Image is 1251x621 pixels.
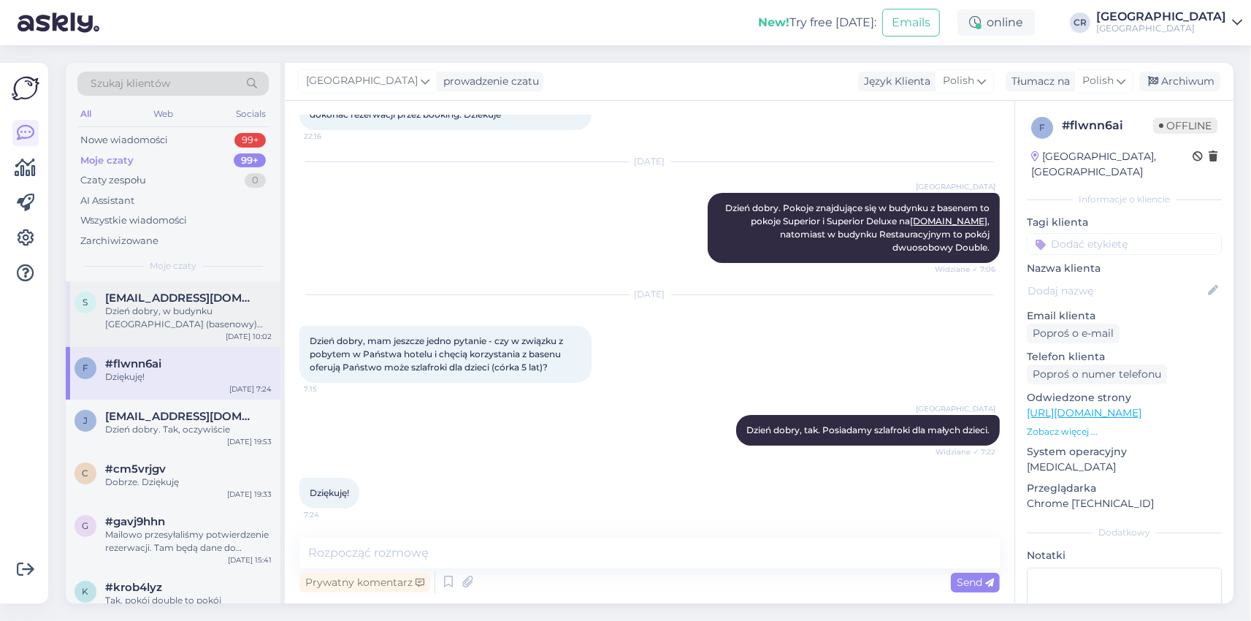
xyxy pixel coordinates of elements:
span: f [83,362,88,373]
span: g [83,520,89,531]
button: Emails [882,9,940,37]
span: #cm5vrjgv [105,462,166,476]
b: New! [758,15,789,29]
div: [DATE] [299,155,1000,168]
p: Email klienta [1027,308,1222,324]
div: Tak, pokój double to pokój dwuosobowy natomiast w budynku Ametyst oraz Wozownia. [105,594,272,620]
span: s [83,297,88,308]
span: Dziękuję! [310,487,349,498]
span: Polish [943,73,974,89]
div: Prywatny komentarz [299,573,430,593]
span: f [1039,122,1045,133]
span: #flwnn6ai [105,357,161,370]
div: Zarchiwizowane [80,234,158,248]
div: Mailowo przesyłaliśmy potwierdzenie rezerwacji. Tam będą dane do przelewu. Jeśli mail nie dotrze-... [105,528,272,555]
p: Odwiedzone strony [1027,390,1222,405]
p: Przeglądarka [1027,481,1222,496]
p: Nazwa klienta [1027,261,1222,276]
div: Dziękuję! [105,370,272,384]
div: [DATE] 10:02 [226,331,272,342]
p: Telefon klienta [1027,349,1222,365]
div: [DATE] [299,288,1000,301]
div: 99+ [234,133,266,148]
input: Dodaj nazwę [1028,283,1205,299]
span: jindrasotola@seznam.cz [105,410,257,423]
span: Polish [1082,73,1114,89]
a: [GEOGRAPHIC_DATA][GEOGRAPHIC_DATA] [1096,11,1242,34]
span: 22:16 [304,131,359,142]
span: Szukaj klientów [91,76,170,91]
div: Moje czaty [80,153,134,168]
span: Widziane ✓ 7:22 [936,446,995,457]
span: j [83,415,88,426]
div: prowadzenie czatu [437,74,539,89]
img: Askly Logo [12,75,39,102]
span: #krob4lyz [105,581,162,594]
span: Offline [1153,118,1217,134]
div: Wszystkie wiadomości [80,213,187,228]
div: Dzień dobry, w budynku [GEOGRAPHIC_DATA] (basenowy) znajdują się pokoje Superior i Superior Deluxe. [105,305,272,331]
p: Chrome [TECHNICAL_ID] [1027,496,1222,511]
div: All [77,104,94,123]
p: [MEDICAL_DATA] [1027,460,1222,475]
p: Zobacz więcej ... [1027,425,1222,438]
span: Moje czaty [150,259,196,273]
div: online [957,9,1035,36]
div: [DATE] 19:53 [227,436,272,447]
div: 99+ [234,153,266,168]
div: Dodatkowy [1027,526,1222,539]
p: Tagi klienta [1027,215,1222,230]
a: [URL][DOMAIN_NAME] [1027,406,1141,419]
div: AI Assistant [80,194,134,208]
div: [DATE] 15:41 [228,555,272,565]
span: 7:15 [304,384,359,395]
div: Informacje o kliencie [1027,193,1222,206]
div: Czaty zespołu [80,173,146,188]
div: Tłumacz na [1006,74,1070,89]
div: Dobrze. Dziękuję [105,476,272,489]
div: Socials [233,104,269,123]
span: stodolnikanna@gmail.com [105,292,257,305]
div: Web [151,104,177,123]
div: [GEOGRAPHIC_DATA], [GEOGRAPHIC_DATA] [1031,149,1193,180]
div: 0 [245,173,266,188]
div: CR [1070,12,1090,33]
span: [GEOGRAPHIC_DATA] [916,181,995,192]
div: Nowe wiadomości [80,133,168,148]
span: c [83,468,89,479]
div: [DATE] 7:24 [229,384,272,395]
div: Poproś o e-mail [1027,324,1120,343]
span: k [83,586,89,597]
div: Poproś o numer telefonu [1027,365,1167,384]
span: [GEOGRAPHIC_DATA] [916,403,995,414]
span: Dzień dobry, mam jeszcze jedno pytanie - czy w związku z pobytem w Państwa hotelu i chęcią korzys... [310,335,565,373]
p: System operacyjny [1027,444,1222,460]
div: Język Klienta [858,74,930,89]
span: Widziane ✓ 7:06 [935,264,995,275]
span: [GEOGRAPHIC_DATA] [306,73,418,89]
span: 7:24 [304,509,359,520]
span: #gavj9hhn [105,515,165,528]
a: [DOMAIN_NAME] [910,216,987,226]
span: Dzień dobry, tak. Posiadamy szlafroki dla małych dzieci. [746,424,990,435]
div: Try free [DATE]: [758,14,876,31]
div: [GEOGRAPHIC_DATA] [1096,11,1226,23]
div: Dzień dobry. Tak, oczywiście [105,423,272,436]
div: Archiwum [1139,72,1220,91]
input: Dodać etykietę [1027,233,1222,255]
p: Notatki [1027,548,1222,563]
span: Send [957,576,994,589]
div: [DATE] 19:33 [227,489,272,500]
div: [GEOGRAPHIC_DATA] [1096,23,1226,34]
div: # flwnn6ai [1062,117,1153,134]
span: Dzień dobry. Pokoje znajdujące się w budynku z basenem to pokoje Superior i Superior Deluxe na , ... [725,202,992,253]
